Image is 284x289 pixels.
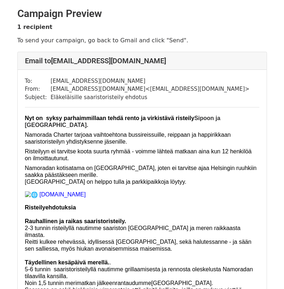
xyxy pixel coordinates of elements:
[39,191,86,198] a: [DOMAIN_NAME]
[17,37,267,44] p: To send your campaign, go back to Gmail and click "Send".
[248,254,284,289] div: Chat-widget
[39,191,86,197] span: [DOMAIN_NAME]
[25,77,51,85] td: To:
[248,254,284,289] iframe: Chat Widget
[25,85,51,93] td: From:
[51,77,250,85] td: [EMAIL_ADDRESS][DOMAIN_NAME]
[51,93,250,102] td: Eläkeläisille saaristoristeily ehdotus
[25,115,221,128] span: Sipoon ja [GEOGRAPHIC_DATA].
[17,8,267,20] h2: Campaign Preview
[51,85,250,93] td: [EMAIL_ADDRESS][DOMAIN_NAME] < [EMAIL_ADDRESS][DOMAIN_NAME] >
[25,148,252,161] span: Risteilyyn ei tarvitse koota suurta ryhmää - voimme lähteä matkaan aina kun 12 henkilöä on ilmoit...
[25,204,126,224] span: Rauhallinen ja raikas saaristoristeily.
[25,259,110,265] strong: Täydellinen kesäpäivä merellä.
[25,132,231,145] span: Namorada Charter tarjoaa vaihtoehtona bussireissuille, reippaan ja happirikkaan saaristoristeilyn...
[25,191,38,198] img: 🌐
[25,165,257,185] span: Namoradan kotisatama on [GEOGRAPHIC_DATA], joten ei tarvitse ajaa Helsingin ruuhkiin saakka pääst...
[25,204,76,211] span: Risteilyehdotuksia
[115,280,151,286] span: rantaudumme
[25,56,259,65] h4: Email to [EMAIL_ADDRESS][DOMAIN_NAME]
[25,115,195,121] strong: Nyt on syksy parhaimmillaan tehdä rento ja virkistävä risteily
[25,93,51,102] td: Subject:
[17,24,52,30] strong: 1 recipient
